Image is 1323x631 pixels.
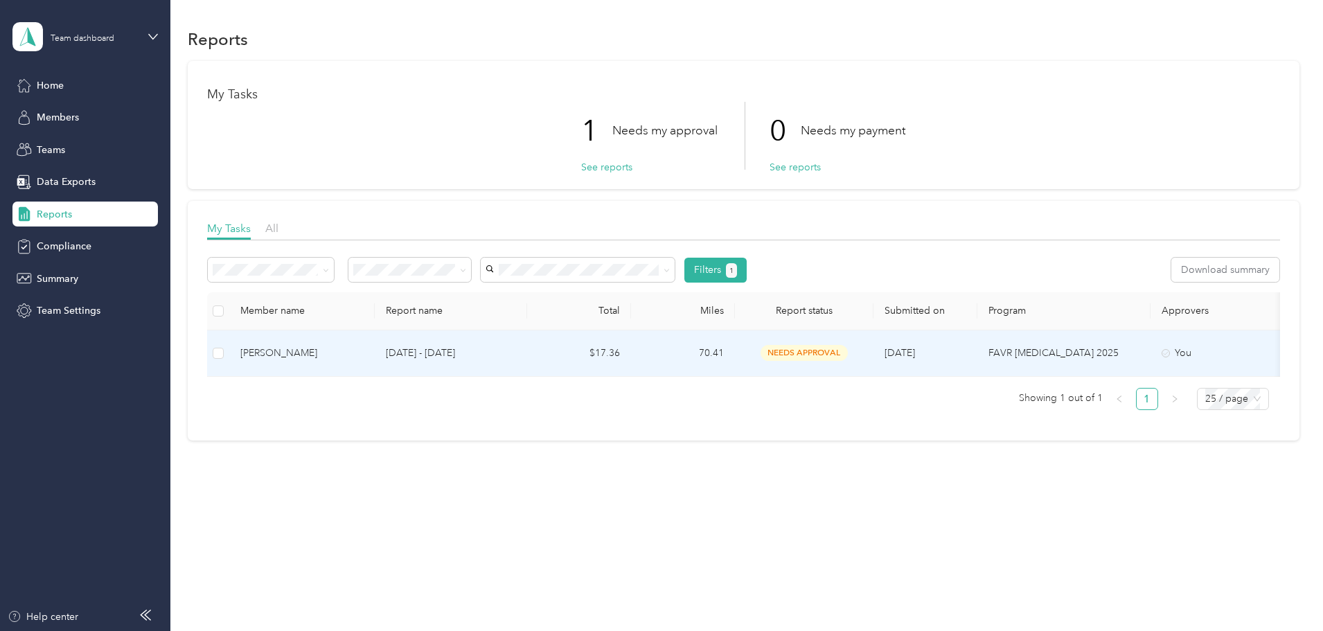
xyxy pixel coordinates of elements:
p: FAVR [MEDICAL_DATA] 2025 [988,346,1139,361]
span: All [265,222,278,235]
span: Home [37,78,64,93]
a: 1 [1137,389,1157,409]
p: 0 [770,102,801,160]
span: 1 [729,265,734,277]
button: 1 [726,263,738,278]
li: 1 [1136,388,1158,410]
button: Help center [8,610,78,624]
button: See reports [581,160,632,175]
p: 1 [581,102,612,160]
span: Team Settings [37,303,100,318]
li: Next Page [1164,388,1186,410]
span: Members [37,110,79,125]
td: 70.41 [631,330,735,377]
button: Filters1 [684,258,747,283]
div: Total [538,305,620,317]
p: [DATE] - [DATE] [386,346,516,361]
span: Reports [37,207,72,222]
div: Miles [642,305,724,317]
div: You [1162,346,1278,361]
button: Download summary [1171,258,1279,282]
th: Program [977,292,1151,330]
p: Needs my payment [801,122,905,139]
p: Needs my approval [612,122,718,139]
div: Member name [240,305,364,317]
button: right [1164,388,1186,410]
span: right [1171,395,1179,403]
span: Data Exports [37,175,96,189]
div: Team dashboard [51,35,114,43]
th: Report name [375,292,527,330]
span: Summary [37,272,78,286]
span: Teams [37,143,65,157]
span: Compliance [37,239,91,254]
div: [PERSON_NAME] [240,346,364,361]
li: Previous Page [1108,388,1130,410]
h1: Reports [188,32,248,46]
span: needs approval [761,345,848,361]
th: Member name [229,292,375,330]
th: Submitted on [873,292,977,330]
td: FAVR Plan B 2025 [977,330,1151,377]
span: left [1115,395,1124,403]
span: 25 / page [1205,389,1261,409]
button: See reports [770,160,821,175]
th: Approvers [1151,292,1289,330]
div: Page Size [1197,388,1269,410]
span: Showing 1 out of 1 [1019,388,1103,409]
button: left [1108,388,1130,410]
h1: My Tasks [207,87,1280,102]
iframe: Everlance-gr Chat Button Frame [1245,553,1323,631]
td: $17.36 [527,330,631,377]
span: Report status [746,305,862,317]
span: My Tasks [207,222,251,235]
span: [DATE] [885,347,915,359]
